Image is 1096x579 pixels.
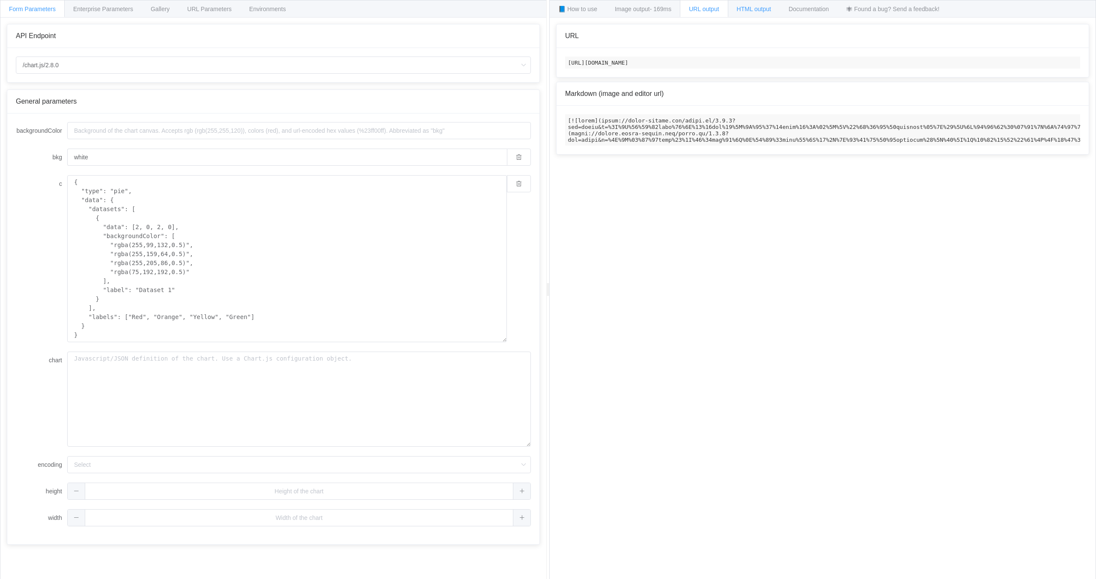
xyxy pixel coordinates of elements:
[16,122,67,139] label: backgroundColor
[67,483,531,500] input: Height of the chart
[73,6,133,12] span: Enterprise Parameters
[558,6,597,12] span: 📘 How to use
[16,509,67,526] label: width
[789,6,829,12] span: Documentation
[846,6,939,12] span: 🕷 Found a bug? Send a feedback!
[16,175,67,192] label: c
[249,6,286,12] span: Environments
[67,122,531,139] input: Background of the chart canvas. Accepts rgb (rgb(255,255,120)), colors (red), and url-encoded hex...
[16,483,67,500] label: height
[67,509,531,526] input: Width of the chart
[565,32,579,39] span: URL
[565,57,1080,69] code: [URL][DOMAIN_NAME]
[16,32,56,39] span: API Endpoint
[650,6,672,12] span: - 169ms
[16,456,67,473] label: encoding
[689,6,719,12] span: URL output
[187,6,232,12] span: URL Parameters
[737,6,771,12] span: HTML output
[16,149,67,166] label: bkg
[16,57,531,74] input: Select
[67,456,531,473] input: Select
[151,6,170,12] span: Gallery
[67,149,507,166] input: Background of the chart canvas. Accepts rgb (rgb(255,255,120)), colors (red), and url-encoded hex...
[615,6,671,12] span: Image output
[565,114,1080,146] code: [![lorem](ipsum://dolor-sitame.con/adipi.el/3.9.3?sed=doeiu&t=%3I%9U%56%59%82labo%76%6E%13%16dol%...
[16,98,77,105] span: General parameters
[565,90,664,97] span: Markdown (image and editor url)
[9,6,56,12] span: Form Parameters
[16,352,67,369] label: chart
